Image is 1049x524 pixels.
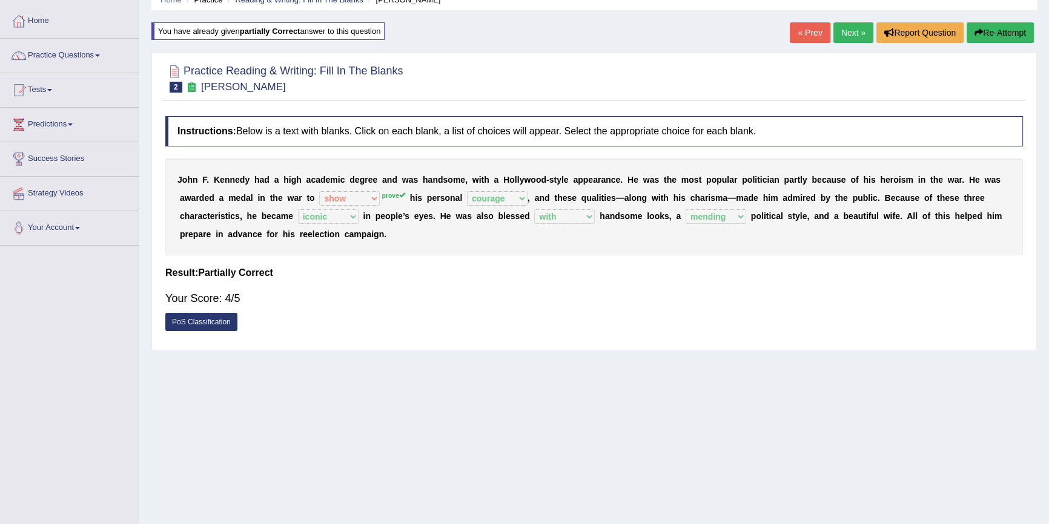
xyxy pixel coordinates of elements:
b: r [598,175,601,185]
b: d [320,175,326,185]
b: i [257,193,260,203]
b: d [748,193,753,203]
b: e [841,175,846,185]
b: a [274,175,279,185]
b: w [984,175,991,185]
b: e [980,193,985,203]
b: e [236,193,241,203]
b: s [549,175,554,185]
b: y [245,175,250,185]
b: c [611,175,616,185]
a: Next » [833,22,873,43]
b: w [948,175,955,185]
b: e [588,175,593,185]
b: n [774,175,779,185]
b: o [747,175,753,185]
b: h [484,175,489,185]
b: s [611,193,616,203]
b: H [969,175,975,185]
b: a [592,193,597,203]
b: h [185,211,190,221]
b: a [246,193,251,203]
b: n [193,175,198,185]
b: s [417,193,422,203]
b: h [880,175,885,185]
b: h [933,175,939,185]
b: o [712,175,717,185]
b: i [479,175,481,185]
b: J [177,175,182,185]
b: e [945,193,950,203]
b: b [821,193,826,203]
b: F [202,175,207,185]
b: p [716,175,722,185]
b: r [194,211,197,221]
b: e [220,175,225,185]
b: - [546,175,549,185]
b: p [583,175,589,185]
b: r [299,193,302,203]
b: h [695,193,700,203]
b: c [822,175,827,185]
b: o [448,175,453,185]
b: y [557,175,561,185]
b: , [528,193,530,203]
b: a [428,175,433,185]
sup: prove [382,192,405,199]
b: partially correct [240,27,300,36]
b: u [586,193,592,203]
b: c [873,193,878,203]
b: t [306,193,309,203]
b: t [964,193,967,203]
b: m [715,193,723,203]
b: d [349,175,355,185]
b: q [581,193,587,203]
a: Home [1,4,139,34]
b: a [382,175,387,185]
b: . [878,193,880,203]
b: h [663,193,669,203]
b: i [760,175,763,185]
b: u [858,193,863,203]
b: b [863,193,869,203]
b: e [606,193,611,203]
b: i [768,193,770,203]
span: 2 [170,82,182,93]
b: u [831,175,836,185]
b: r [959,175,962,185]
b: n [637,193,642,203]
b: h [283,175,289,185]
b: a [180,193,185,203]
b: s [567,193,572,203]
b: e [915,193,919,203]
b: o [850,175,856,185]
b: l [460,193,462,203]
b: s [901,175,906,185]
b: e [938,175,943,185]
b: e [432,193,437,203]
b: s [910,193,915,203]
b: t [699,175,702,185]
b: i [869,175,871,185]
b: s [220,211,225,221]
b: a [723,193,727,203]
b: d [544,193,550,203]
b: e [368,175,373,185]
b: r [890,175,893,185]
b: e [843,193,848,203]
b: r [705,193,708,203]
b: c [763,175,767,185]
b: o [689,175,694,185]
b: c [895,193,900,203]
b: a [729,175,734,185]
b: a [455,193,460,203]
button: Re-Attempt [967,22,1034,43]
b: t [835,193,838,203]
b: a [769,175,774,185]
b: l [515,175,517,185]
b: m [228,193,236,203]
b: . [962,175,964,185]
b: y [826,193,830,203]
a: Your Account [1,211,139,241]
b: a [535,193,540,203]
